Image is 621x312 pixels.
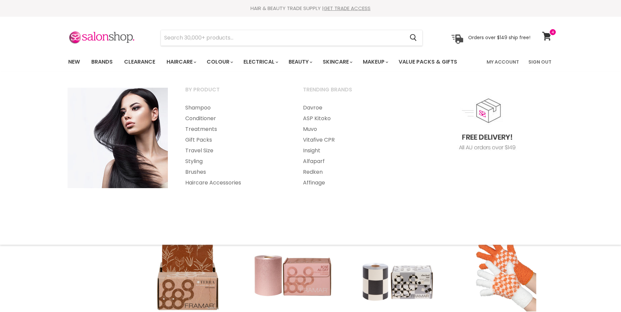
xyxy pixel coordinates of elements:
a: Treatments [177,124,293,135]
a: Travel Size [177,145,293,156]
a: Muvo [295,124,411,135]
a: Haircare [162,55,200,69]
a: Haircare Accessories [177,177,293,188]
a: Makeup [358,55,392,69]
a: Redken [295,167,411,177]
a: Sign Out [524,55,555,69]
a: Skincare [318,55,356,69]
button: Search [405,30,422,46]
form: Product [161,30,423,46]
a: Alfaparf [295,156,411,167]
ul: Main menu [295,102,411,188]
a: Davroe [295,102,411,113]
ul: Main menu [177,102,293,188]
a: Affinage [295,177,411,188]
a: Gift Packs [177,135,293,145]
a: Colour [202,55,237,69]
a: Value Packs & Gifts [394,55,462,69]
a: Vitafive CPR [295,135,411,145]
a: Brands [86,55,118,69]
a: Brushes [177,167,293,177]
nav: Main [60,52,561,72]
a: Beauty [284,55,316,69]
a: Conditioner [177,113,293,124]
a: Electrical [238,55,282,69]
a: Styling [177,156,293,167]
ul: Main menu [63,52,473,72]
a: Trending Brands [295,84,411,101]
a: Insight [295,145,411,156]
a: Shampoo [177,102,293,113]
a: New [63,55,85,69]
a: GET TRADE ACCESS [324,5,371,12]
div: HAIR & BEAUTY TRADE SUPPLY | [60,5,561,12]
p: Orders over $149 ship free! [468,34,530,41]
input: Search [161,30,405,46]
a: ASP Kitoko [295,113,411,124]
a: Clearance [119,55,160,69]
a: My Account [483,55,523,69]
a: By Product [177,84,293,101]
